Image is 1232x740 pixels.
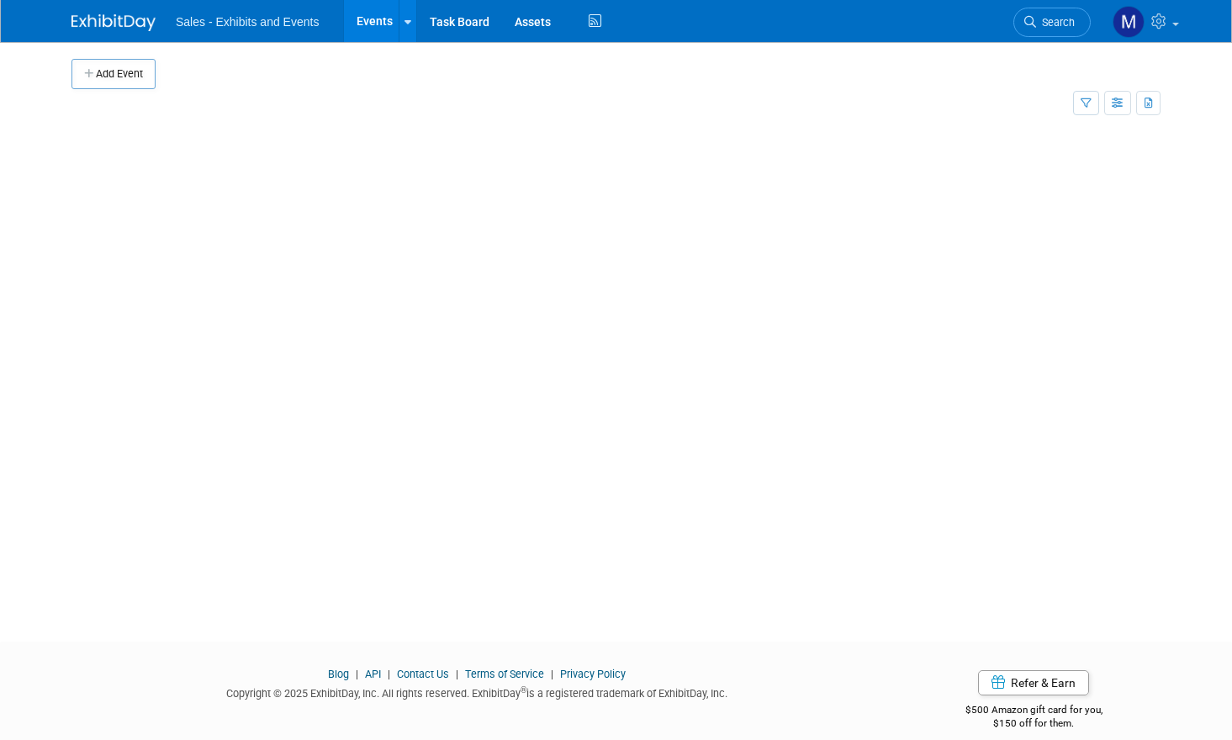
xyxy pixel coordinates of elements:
[1013,8,1091,37] a: Search
[383,668,394,680] span: |
[907,716,1161,731] div: $150 off for them.
[465,668,544,680] a: Terms of Service
[397,668,449,680] a: Contact Us
[547,668,558,680] span: |
[328,668,349,680] a: Blog
[1113,6,1145,38] img: Madi Odryna
[521,685,526,695] sup: ®
[176,15,319,29] span: Sales - Exhibits and Events
[71,59,156,89] button: Add Event
[452,668,463,680] span: |
[71,682,882,701] div: Copyright © 2025 ExhibitDay, Inc. All rights reserved. ExhibitDay is a registered trademark of Ex...
[907,692,1161,731] div: $500 Amazon gift card for you,
[71,14,156,31] img: ExhibitDay
[560,668,626,680] a: Privacy Policy
[365,668,381,680] a: API
[978,670,1089,695] a: Refer & Earn
[352,668,362,680] span: |
[1036,16,1075,29] span: Search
